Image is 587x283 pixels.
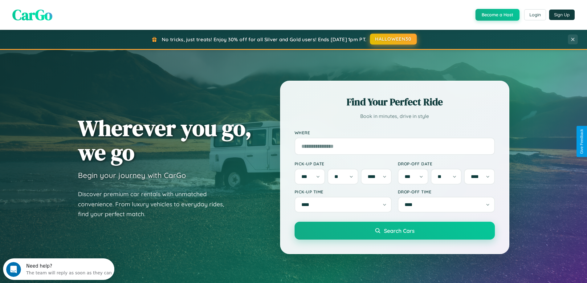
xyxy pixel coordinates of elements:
[549,10,575,20] button: Sign Up
[295,95,495,109] h2: Find Your Perfect Ride
[524,9,546,20] button: Login
[78,116,252,164] h1: Wherever you go, we go
[6,262,21,277] iframe: Intercom live chat
[12,5,52,25] span: CarGo
[78,189,232,219] p: Discover premium car rentals with unmatched convenience. From luxury vehicles to everyday rides, ...
[398,189,495,194] label: Drop-off Time
[23,5,109,10] div: Need help?
[475,9,520,21] button: Become a Host
[2,2,115,19] div: Open Intercom Messenger
[162,36,366,42] span: No tricks, just treats! Enjoy 30% off for all Silver and Gold users! Ends [DATE] 1pm PT.
[295,112,495,121] p: Book in minutes, drive in style
[3,258,114,280] iframe: Intercom live chat discovery launcher
[295,161,392,166] label: Pick-up Date
[370,34,417,45] button: HALLOWEEN30
[384,227,414,234] span: Search Cars
[23,10,109,17] div: The team will reply as soon as they can
[295,130,495,135] label: Where
[295,222,495,240] button: Search Cars
[398,161,495,166] label: Drop-off Date
[580,129,584,154] div: Give Feedback
[295,189,392,194] label: Pick-up Time
[78,171,186,180] h3: Begin your journey with CarGo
